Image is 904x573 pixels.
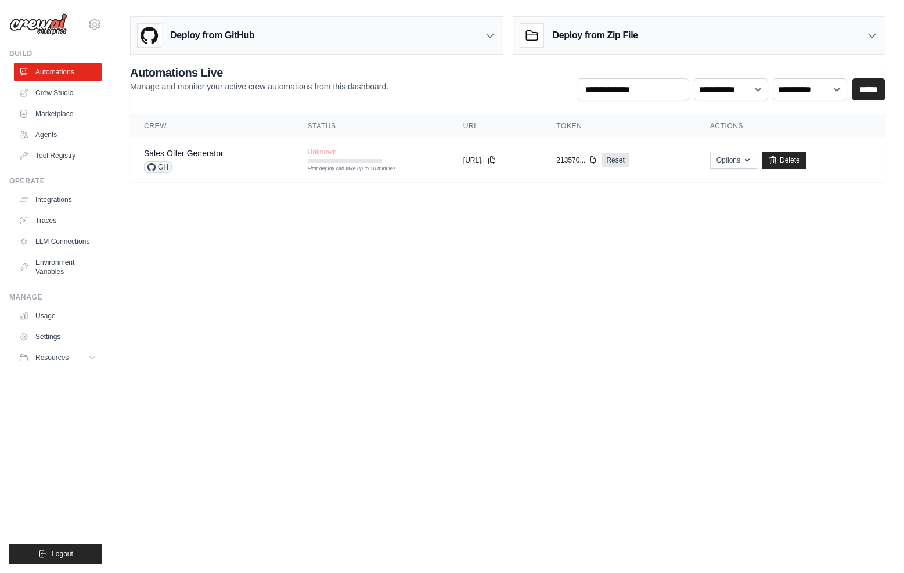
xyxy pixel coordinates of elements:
[14,190,102,209] a: Integrations
[308,165,382,173] div: First deploy can take up to 10 minutes
[14,307,102,325] a: Usage
[52,549,73,558] span: Logout
[553,28,638,42] h3: Deploy from Zip File
[14,125,102,144] a: Agents
[696,114,885,138] th: Actions
[14,232,102,251] a: LLM Connections
[14,348,102,367] button: Resources
[308,147,337,157] span: Unknown
[14,211,102,230] a: Traces
[542,114,696,138] th: Token
[9,293,102,302] div: Manage
[138,24,161,47] img: GitHub Logo
[170,28,254,42] h3: Deploy from GitHub
[14,327,102,346] a: Settings
[14,146,102,165] a: Tool Registry
[556,156,597,165] button: 213570...
[294,114,449,138] th: Status
[710,152,757,169] button: Options
[9,176,102,186] div: Operate
[144,161,172,173] span: GH
[35,353,69,362] span: Resources
[130,64,388,81] h2: Automations Live
[449,114,543,138] th: URL
[602,153,629,167] a: Reset
[762,152,806,169] a: Delete
[14,63,102,81] a: Automations
[130,114,294,138] th: Crew
[14,253,102,281] a: Environment Variables
[144,149,224,158] a: Sales Offer Generator
[9,544,102,564] button: Logout
[14,104,102,123] a: Marketplace
[9,13,67,35] img: Logo
[14,84,102,102] a: Crew Studio
[9,49,102,58] div: Build
[130,81,388,92] p: Manage and monitor your active crew automations from this dashboard.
